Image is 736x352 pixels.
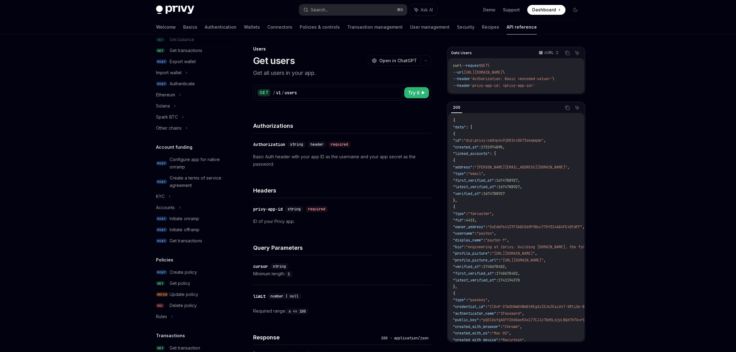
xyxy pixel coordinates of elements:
[453,284,457,289] span: },
[453,278,496,283] span: "latest_verified_at"
[253,333,379,342] h4: Response
[503,70,505,75] span: \
[483,171,485,176] span: ,
[156,216,167,221] span: POST
[494,231,496,236] span: ,
[453,331,490,336] span: "created_with_os"
[156,124,182,132] div: Other chains
[453,318,479,322] span: "public_key"
[464,245,466,249] span: :
[156,180,167,184] span: POST
[507,238,509,243] span: ,
[483,191,505,196] span: 1674788927
[285,271,292,277] code: 1
[156,20,176,34] a: Welcome
[468,211,492,216] span: "farcaster"
[453,145,479,150] span: "created_at"
[464,218,466,223] span: :
[453,184,496,189] span: "latest_verified_at"
[466,297,468,302] span: :
[151,278,230,289] a: GETGet policy
[453,297,466,302] span: "type"
[156,6,194,14] img: dark logo
[453,258,498,263] span: "profile_picture_url"
[306,206,328,212] div: required
[485,304,487,309] span: :
[151,56,230,67] a: POSTExport wallet
[496,184,498,189] span: :
[481,63,487,68] span: GET
[156,270,167,275] span: POST
[483,238,485,243] span: :
[468,297,487,302] span: "passkey"
[156,82,167,86] span: POST
[492,331,509,336] span: "Mac OS"
[156,161,167,166] span: POST
[453,151,490,156] span: "linked_accounts"
[453,311,496,316] span: "authenticator_name"
[494,178,496,183] span: :
[453,83,470,88] span: --header
[170,174,226,189] div: Create a terms of service agreement
[156,281,165,286] span: GET
[470,83,535,88] span: 'privy-app-id: <privy-app-id>'
[451,104,462,111] div: 200
[170,156,226,171] div: Configure app for native onramp
[253,206,283,212] div: privy-app-id
[286,308,308,314] code: x <= 100
[156,313,167,320] div: Rules
[244,20,260,34] a: Wallets
[253,69,431,77] p: Get all users in your app.
[170,58,196,65] div: Export wallet
[470,76,552,81] span: 'Authorization: Basic <encoded-value>'
[453,191,481,196] span: "verified_at"
[481,145,503,150] span: 1731974895
[487,304,634,309] span: "Il5vP-3Tm3hNmDVBmDlREgXzIOJnZEaiVnT-XMliXe-BufP9GL1-d3qhozk9IkZwQ_"
[156,91,175,99] div: Ethereum
[273,90,275,96] div: /
[500,324,503,329] span: :
[253,293,265,299] div: limit
[151,300,230,311] a: DELDelete policy
[468,171,483,176] span: "email"
[544,138,546,143] span: ,
[475,165,567,170] span: "[PERSON_NAME][EMAIL_ADDRESS][DOMAIN_NAME]"
[544,258,546,263] span: ,
[170,269,197,276] div: Create policy
[151,45,230,56] a: GETGet transactions
[299,4,407,15] button: Search...⌘K
[487,63,490,68] span: \
[453,211,466,216] span: "type"
[520,324,522,329] span: ,
[257,89,270,96] div: GET
[170,215,199,222] div: Initiate onramp
[570,5,580,15] button: Toggle dark mode
[490,151,496,156] span: : [
[483,264,505,269] span: 1740678402
[492,251,535,256] span: "[URL][DOMAIN_NAME]"
[498,311,522,316] span: "1Password"
[487,297,490,302] span: ,
[453,271,494,276] span: "first_verified_at"
[183,20,197,34] a: Basics
[253,218,431,225] p: ID of your Privy app.
[156,69,182,76] div: Import wallet
[267,20,292,34] a: Connectors
[483,7,495,13] a: Demo
[379,335,431,341] div: 200 - application/json
[494,271,496,276] span: :
[288,207,301,212] span: string
[276,90,281,96] div: v1
[453,118,455,123] span: {
[453,264,481,269] span: "verified_at"
[156,239,167,243] span: POST
[498,258,500,263] span: :
[464,138,544,143] span: "did:privy:cm3np4u9j001rc8b73seqmqqk"
[522,311,524,316] span: ,
[170,291,198,298] div: Update policy
[479,145,481,150] span: :
[410,20,450,34] a: User management
[453,245,464,249] span: "bio"
[487,225,582,229] span: "0xE6bFb4137F3A8C069F98cc775f324A84FE45FdFF"
[397,7,403,12] span: ⌘ K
